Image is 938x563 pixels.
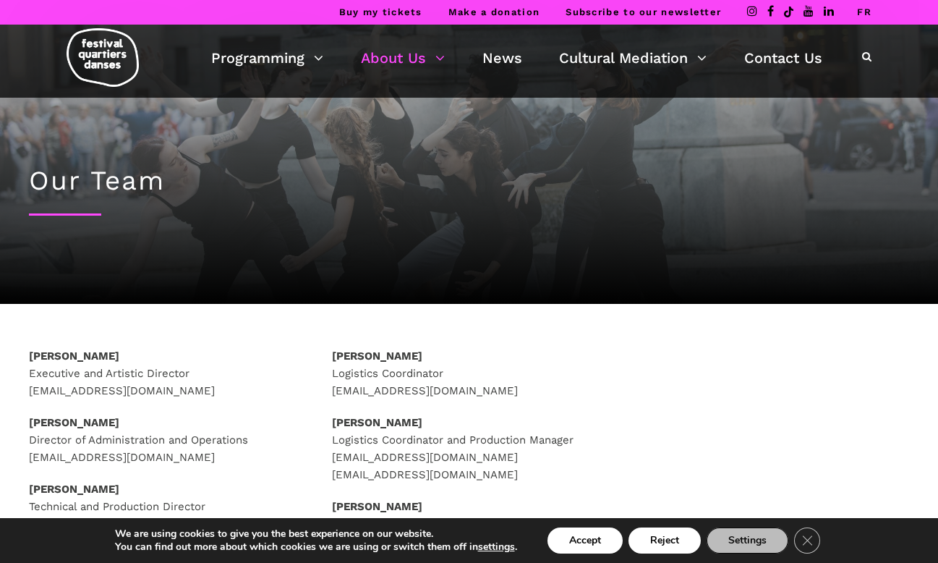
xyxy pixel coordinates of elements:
p: Technical and Production Director [EMAIL_ADDRESS][DOMAIN_NAME] [29,481,303,533]
a: Contact Us [744,46,822,70]
strong: [PERSON_NAME] [29,483,119,496]
button: Settings [707,528,788,554]
a: About Us [361,46,445,70]
p: You can find out more about which cookies we are using or switch them off in . [115,541,517,554]
a: Make a donation [448,7,540,17]
strong: [PERSON_NAME] [29,416,119,429]
p: Executive and Artistic Director [EMAIL_ADDRESS][DOMAIN_NAME] [29,347,303,399]
strong: [PERSON_NAME] [332,500,422,513]
img: logo-fqd-med [67,28,139,87]
strong: [PERSON_NAME] [332,416,422,429]
p: Logistics Coordinator and Production Manager [EMAIL_ADDRESS][DOMAIN_NAME] [EMAIL_ADDRESS][DOMAIN_... [332,414,606,483]
button: Close GDPR Cookie Banner [794,528,820,554]
button: Accept [547,528,623,554]
button: Reject [628,528,701,554]
a: FR [857,7,871,17]
h1: Our Team [29,165,909,197]
p: We are using cookies to give you the best experience on our website. [115,528,517,541]
a: Programming [211,46,323,70]
p: Logistics Coordinator [EMAIL_ADDRESS][DOMAIN_NAME] [332,347,606,399]
a: News [482,46,522,70]
a: Subscribe to our newsletter [566,7,721,17]
strong: [PERSON_NAME] [29,350,119,363]
a: Cultural Mediation [559,46,707,70]
button: settings [478,541,515,554]
a: Buy my tickets [339,7,422,17]
p: Communications Manager [EMAIL_ADDRESS][DOMAIN_NAME] [332,498,606,550]
p: Director of Administration and Operations [EMAIL_ADDRESS][DOMAIN_NAME] [29,414,303,466]
strong: [PERSON_NAME] [332,350,422,363]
